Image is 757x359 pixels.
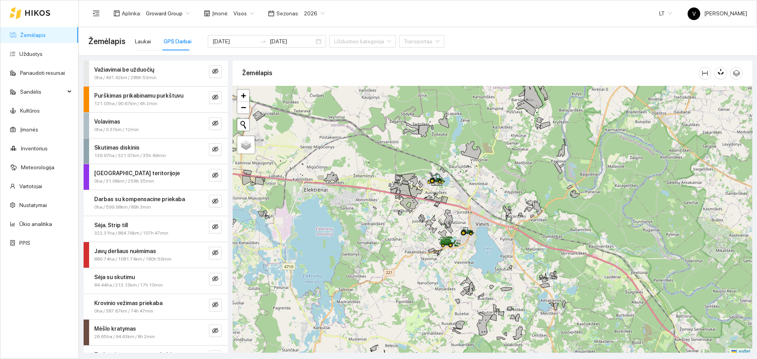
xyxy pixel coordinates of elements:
span: 121.03ha / 90.67km / 6h 2min [94,100,157,107]
a: Zoom out [237,102,249,113]
a: PPIS [19,240,30,246]
div: Skutimas diskinis139.97ha / 321.07km / 35h 49mineye-invisible [84,139,228,164]
strong: Sėja. Strip till [94,222,128,228]
span: Įmonė : [212,9,229,18]
a: Nustatymai [19,202,47,208]
strong: Javų derliaus nuėmimas [94,248,156,254]
span: Groward Group [146,7,190,19]
span: 322.31ha / 864.76km / 107h 47min [94,229,168,237]
button: eye-invisible [209,169,222,181]
span: [PERSON_NAME] [688,10,747,17]
span: Žemėlapis [88,35,125,48]
div: Krovinio vežimas priekaba0ha / 387.67km / 74h 47mineye-invisible [84,294,228,320]
span: eye-invisible [212,276,218,283]
span: Aplinka : [122,9,141,18]
span: layout [114,10,120,17]
a: Layers [237,136,255,154]
input: Pradžios data [213,37,257,46]
div: GPS Darbai [164,37,192,46]
strong: Traktoriaus transportas kelyje [94,352,175,358]
button: eye-invisible [209,273,222,285]
strong: Krovinio vežimas priekaba [94,300,162,306]
button: eye-invisible [209,143,222,156]
strong: Skutimas diskinis [94,144,140,151]
button: eye-invisible [209,324,222,337]
button: eye-invisible [209,299,222,311]
div: Laukai [135,37,151,46]
div: Darbas su kompensacine priekaba0ha / 599.98km / 89h 3mineye-invisible [84,190,228,216]
a: Zoom in [237,90,249,102]
span: swap-right [260,38,267,44]
span: eye-invisible [212,250,218,257]
span: eye-invisible [212,68,218,76]
span: eye-invisible [212,94,218,102]
input: Pabaigos data [270,37,314,46]
a: Įmonės [20,126,38,133]
strong: Purškimas prikabinamu purkštuvu [94,93,183,99]
span: menu-fold [93,10,100,17]
div: Mėšlo kratymas26.65ha / 94.63km / 8h 2mineye-invisible [84,320,228,345]
a: Vartotojai [19,183,42,189]
span: LT [659,7,672,19]
a: Inventorius [21,145,48,152]
strong: Važiavimai be užduočių [94,67,154,73]
a: Užduotys [19,51,43,57]
button: eye-invisible [209,117,222,130]
span: column-width [699,70,711,76]
span: 0ha / 0.37km / 12min [94,126,139,133]
button: eye-invisible [209,247,222,259]
button: eye-invisible [209,221,222,233]
span: eye-invisible [212,302,218,309]
span: 0ha / 599.98km / 89h 3min [94,204,151,211]
span: V [692,7,696,20]
span: 139.97ha / 321.07km / 35h 49min [94,152,166,159]
a: Panaudoti resursai [20,70,65,76]
button: column-width [699,67,711,80]
a: Meteorologija [21,164,54,170]
button: eye-invisible [209,91,222,104]
div: Sėja. Strip till322.31ha / 864.76km / 107h 47mineye-invisible [84,216,228,242]
span: Sandėlis [20,84,65,100]
div: Žemėlapis [242,62,699,84]
span: 880.74ha / 1081.74km / 180h 50min [94,255,172,263]
button: eye-invisible [209,65,222,78]
strong: Volavimas [94,118,120,125]
span: eye-invisible [212,328,218,335]
div: Purškimas prikabinamu purkštuvu121.03ha / 90.67km / 6h 2mineye-invisible [84,87,228,112]
a: Ūkio analitika [19,221,52,227]
span: shop [204,10,210,17]
strong: Darbas su kompensacine priekaba [94,196,185,202]
a: Žemėlapis [20,32,46,38]
div: Javų derliaus nuėmimas880.74ha / 1081.74km / 180h 50mineye-invisible [84,242,228,268]
a: Leaflet [731,349,750,354]
div: Volavimas0ha / 0.37km / 12mineye-invisible [84,113,228,138]
button: Initiate a new search [237,119,249,131]
span: 2026 [304,7,324,19]
strong: Mėšlo kratymas [94,326,136,332]
span: calendar [268,10,274,17]
span: 0ha / 31.06km / 258h 35min [94,178,154,185]
span: eye-invisible [212,120,218,128]
span: eye-invisible [212,172,218,179]
span: eye-invisible [212,146,218,154]
span: eye-invisible [212,198,218,205]
span: − [241,102,246,112]
span: + [241,91,246,100]
span: to [260,38,267,44]
div: Sėja su skutimu84.44ha / 213.13km / 17h 10mineye-invisible [84,268,228,294]
div: [GEOGRAPHIC_DATA] teritorijoje0ha / 31.06km / 258h 35mineye-invisible [84,164,228,190]
button: eye-invisible [209,195,222,207]
span: 84.44ha / 213.13km / 17h 10min [94,281,163,289]
span: 0ha / 491.42km / 286h 53min [94,74,157,81]
div: Važiavimai be užduočių0ha / 491.42km / 286h 53mineye-invisible [84,61,228,86]
span: 0ha / 387.67km / 74h 47min [94,307,153,315]
span: Sezonas : [276,9,299,18]
button: menu-fold [88,6,104,21]
span: Visos [233,7,254,19]
strong: [GEOGRAPHIC_DATA] teritorijoje [94,170,180,176]
strong: Sėja su skutimu [94,274,135,280]
span: eye-invisible [212,224,218,231]
span: 26.65ha / 94.63km / 8h 2min [94,333,155,340]
a: Kultūros [20,107,40,114]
